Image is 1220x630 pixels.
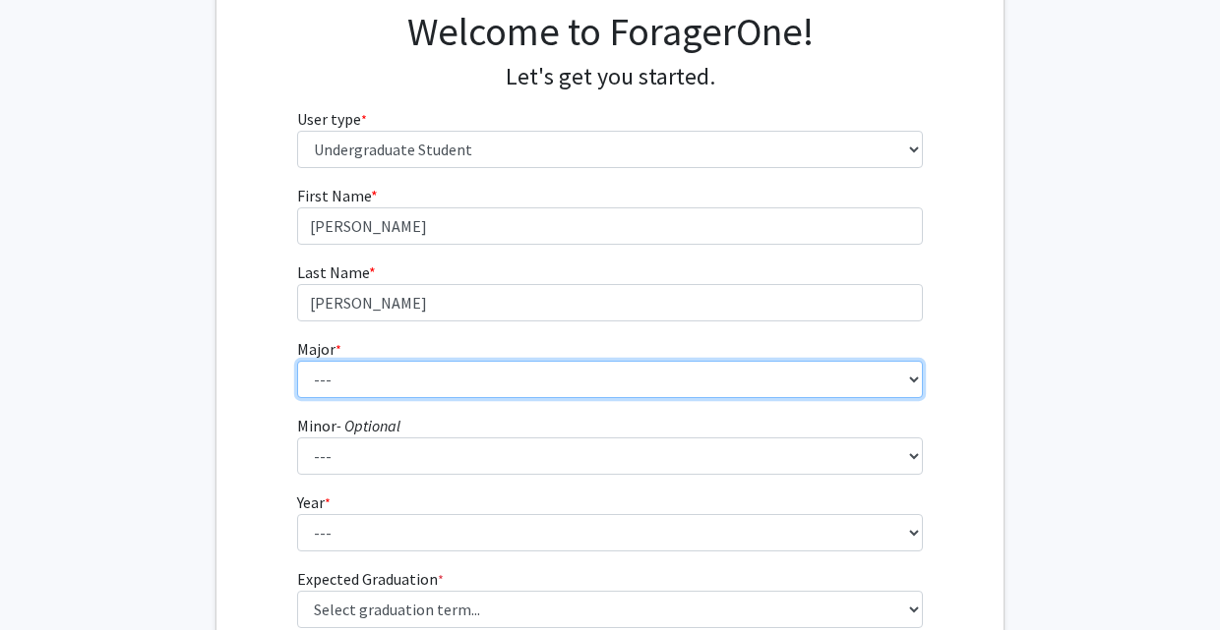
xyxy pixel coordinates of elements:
span: Last Name [297,262,369,282]
label: Year [297,490,331,514]
label: User type [297,107,367,131]
h4: Let's get you started. [297,63,924,91]
iframe: Chat [15,542,84,615]
label: Major [297,337,341,361]
h1: Welcome to ForagerOne! [297,8,924,55]
span: First Name [297,186,371,205]
i: - Optional [336,416,400,435]
label: Expected Graduation [297,567,444,591]
label: Minor [297,414,400,437]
